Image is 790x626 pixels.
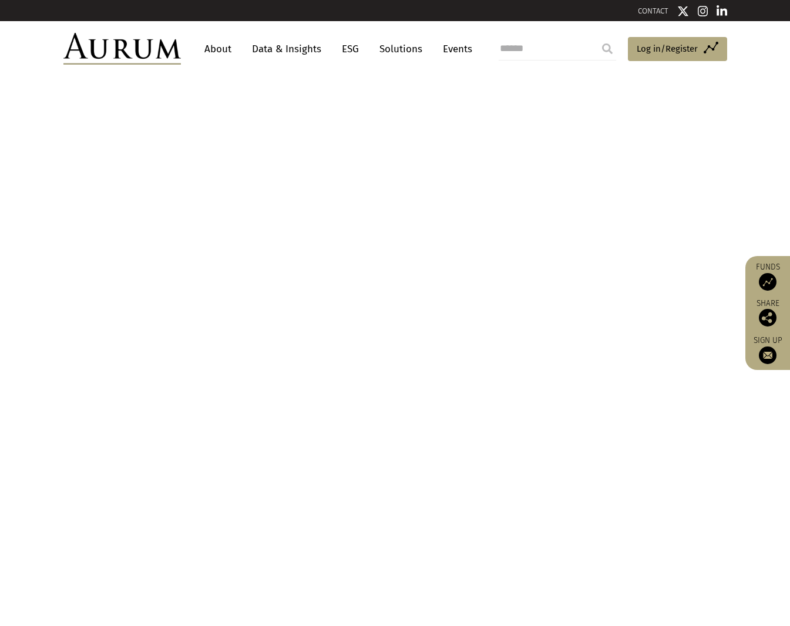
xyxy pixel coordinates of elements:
[751,335,784,364] a: Sign up
[677,5,689,17] img: Twitter icon
[628,37,727,62] a: Log in/Register
[437,38,472,60] a: Events
[759,346,776,364] img: Sign up to our newsletter
[246,38,327,60] a: Data & Insights
[199,38,237,60] a: About
[751,299,784,327] div: Share
[759,309,776,327] img: Share this post
[637,42,698,56] span: Log in/Register
[63,33,181,65] img: Aurum
[751,262,784,291] a: Funds
[638,6,668,15] a: CONTACT
[759,273,776,291] img: Access Funds
[698,5,708,17] img: Instagram icon
[374,38,428,60] a: Solutions
[596,37,619,60] input: Submit
[717,5,727,17] img: Linkedin icon
[336,38,365,60] a: ESG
